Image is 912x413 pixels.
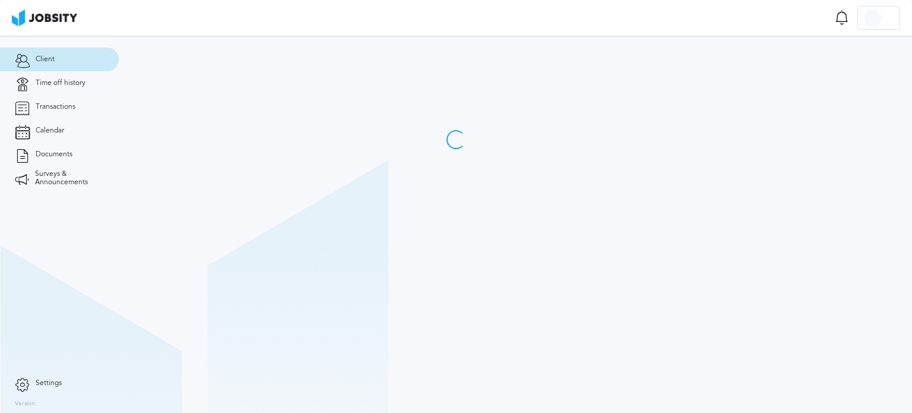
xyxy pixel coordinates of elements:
span: Surveys & Announcements [35,170,104,187]
span: Time off history [36,79,85,87]
span: Calendar [36,127,64,135]
label: Version: [15,401,37,408]
span: Client [36,55,55,64]
span: Documents [36,150,72,159]
img: ab4bad089aa723f57921c736e9817d99.png [12,10,77,26]
span: Settings [36,379,62,387]
span: Transactions [36,103,75,111]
